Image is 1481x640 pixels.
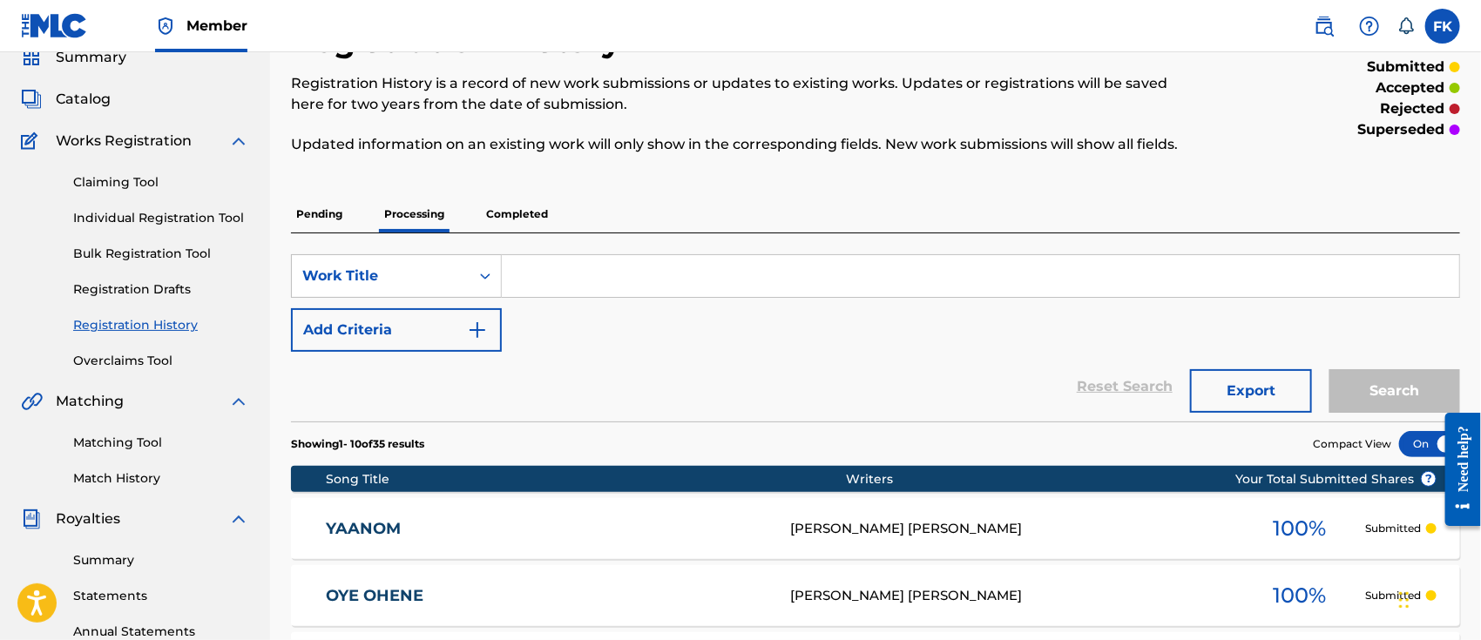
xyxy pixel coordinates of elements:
a: Claiming Tool [73,173,249,192]
span: 100 % [1274,513,1327,544]
img: Top Rightsholder [155,16,176,37]
p: Processing [379,196,450,232]
div: [PERSON_NAME] [PERSON_NAME] [790,519,1234,539]
img: expand [228,131,249,152]
img: Summary [21,47,42,68]
img: Royalties [21,509,42,529]
a: Individual Registration Tool [73,209,249,227]
img: Matching [21,391,43,412]
a: Registration History [73,316,249,334]
div: Song Title [326,470,846,488]
p: Submitted [1365,588,1421,603]
p: Pending [291,196,348,232]
span: Compact View [1313,436,1391,452]
iframe: Resource Center [1432,400,1481,540]
a: Registration Drafts [73,280,249,299]
span: 100 % [1274,580,1327,611]
a: OYE OHENE [326,586,767,606]
img: expand [228,391,249,412]
span: Royalties [56,509,120,529]
p: Updated information on an existing work will only show in the corresponding fields. New work subm... [291,134,1191,155]
span: Member [186,16,247,36]
p: Submitted [1365,521,1421,536]
img: Works Registration [21,131,44,152]
a: Public Search [1307,9,1342,44]
img: MLC Logo [21,13,88,38]
form: Search Form [291,254,1460,421]
div: Help [1352,9,1387,44]
img: help [1359,16,1380,37]
img: search [1314,16,1335,37]
p: submitted [1367,57,1444,77]
div: Writers [846,470,1290,488]
p: Completed [481,196,553,232]
a: Statements [73,587,249,605]
div: Work Title [302,266,459,286]
p: Showing 1 - 10 of 35 results [291,436,424,452]
img: Catalog [21,89,42,110]
p: Registration History is a record of new work submissions or updates to existing works. Updates or... [291,73,1191,115]
p: rejected [1380,98,1444,119]
a: Bulk Registration Tool [73,245,249,263]
span: ? [1422,472,1436,486]
p: accepted [1376,77,1444,98]
img: expand [228,509,249,529]
span: Your Total Submitted Shares [1235,470,1437,488]
a: Match History [73,469,249,488]
span: Catalog [56,89,111,110]
a: Overclaims Tool [73,352,249,370]
button: Export [1190,369,1312,413]
a: SummarySummary [21,47,126,68]
a: Matching Tool [73,434,249,452]
img: 9d2ae6d4665cec9f34b9.svg [467,320,488,340]
span: Matching [56,391,124,412]
a: Summary [73,551,249,569]
div: [PERSON_NAME] [PERSON_NAME] [790,586,1234,606]
p: superseded [1357,119,1444,140]
button: Add Criteria [291,308,502,352]
span: Summary [56,47,126,68]
div: User Menu [1425,9,1460,44]
span: Works Registration [56,131,192,152]
div: Drag [1399,574,1410,626]
a: YAANOM [326,519,767,539]
a: CatalogCatalog [21,89,111,110]
iframe: Chat Widget [1394,556,1481,640]
div: Notifications [1397,17,1415,35]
